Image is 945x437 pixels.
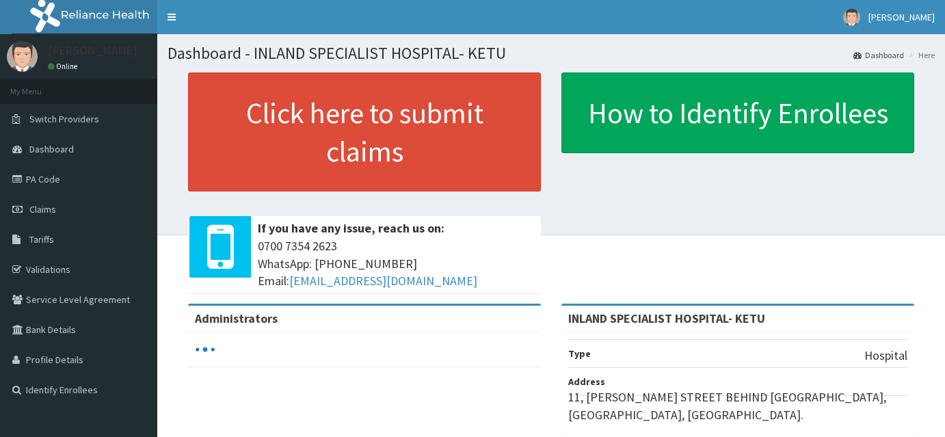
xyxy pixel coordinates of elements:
a: How to Identify Enrollees [561,72,914,153]
img: User Image [843,9,860,26]
p: [PERSON_NAME] [48,44,137,57]
a: Dashboard [853,49,904,61]
b: Address [568,375,605,388]
span: [PERSON_NAME] [868,11,935,23]
span: Tariffs [29,233,54,246]
span: 0700 7354 2623 WhatsApp: [PHONE_NUMBER] Email: [258,237,534,290]
span: Switch Providers [29,113,99,125]
li: Here [905,49,935,61]
p: Hospital [864,347,907,365]
b: If you have any issue, reach us on: [258,220,444,236]
b: Administrators [195,310,278,326]
p: 11, [PERSON_NAME] STREET BEHIND [GEOGRAPHIC_DATA], [GEOGRAPHIC_DATA], [GEOGRAPHIC_DATA]. [568,388,907,423]
span: Claims [29,203,56,215]
img: User Image [7,41,38,72]
a: Online [48,62,81,71]
svg: audio-loading [195,339,215,360]
b: Type [568,347,591,360]
span: Dashboard [29,143,74,155]
a: Click here to submit claims [188,72,541,191]
a: [EMAIL_ADDRESS][DOMAIN_NAME] [289,273,477,289]
h1: Dashboard - INLAND SPECIALIST HOSPITAL- KETU [168,44,935,62]
strong: INLAND SPECIALIST HOSPITAL- KETU [568,310,765,326]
